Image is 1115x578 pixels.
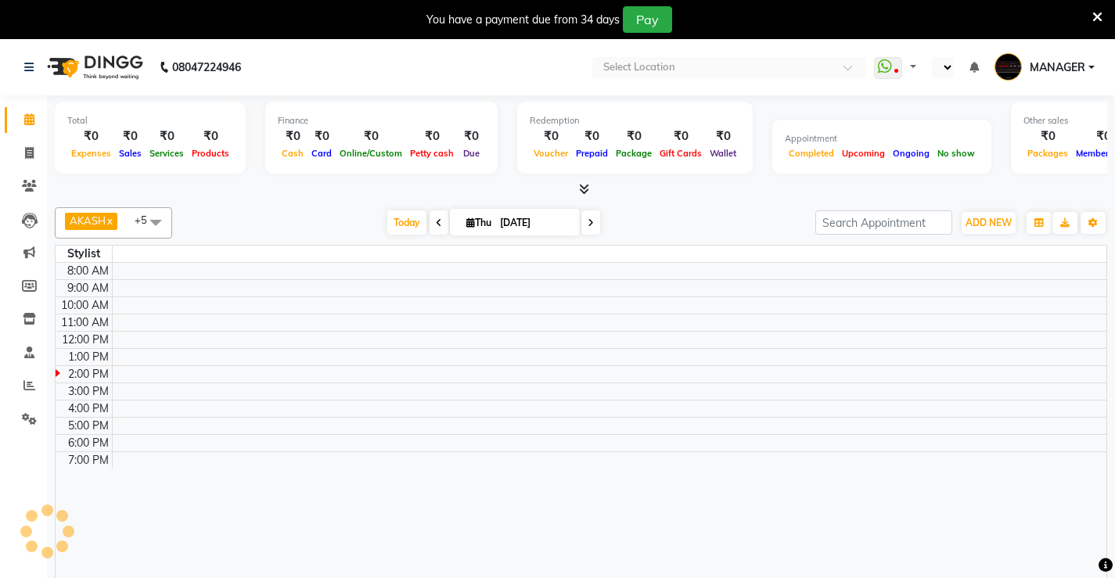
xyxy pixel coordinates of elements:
div: ₹0 [188,127,233,145]
div: Appointment [785,132,979,145]
span: Due [459,148,484,159]
span: Packages [1023,148,1072,159]
span: Cash [278,148,308,159]
div: Stylist [56,246,112,262]
span: Thu [462,217,495,228]
div: ₹0 [308,127,336,145]
img: MANAGER [995,53,1022,81]
div: Select Location [603,59,675,75]
div: 11:00 AM [58,314,112,331]
div: Redemption [530,114,740,127]
div: 7:00 PM [65,452,112,469]
div: ₹0 [572,127,612,145]
div: You have a payment due from 34 days [426,12,620,28]
span: Package [612,148,656,159]
span: AKASH [70,214,106,227]
span: Completed [785,148,838,159]
span: No show [933,148,979,159]
button: ADD NEW [962,212,1016,234]
div: ₹0 [278,127,308,145]
div: ₹0 [530,127,572,145]
img: logo [40,45,147,89]
div: ₹0 [458,127,485,145]
span: Gift Cards [656,148,706,159]
div: ₹0 [656,127,706,145]
span: Products [188,148,233,159]
span: Ongoing [889,148,933,159]
div: 6:00 PM [65,435,112,451]
span: Expenses [67,148,115,159]
div: ₹0 [706,127,740,145]
span: Services [146,148,188,159]
div: Total [67,114,233,127]
div: 4:00 PM [65,400,112,417]
span: Voucher [530,148,572,159]
div: Finance [278,114,485,127]
input: 2025-09-04 [495,211,574,235]
span: Sales [115,148,146,159]
div: 3:00 PM [65,383,112,400]
div: 12:00 PM [59,332,112,348]
div: ₹0 [146,127,188,145]
div: ₹0 [115,127,146,145]
div: ₹0 [67,127,115,145]
a: x [106,214,113,227]
div: 8:00 AM [64,263,112,279]
span: Petty cash [406,148,458,159]
button: Pay [623,6,672,33]
div: 1:00 PM [65,349,112,365]
div: ₹0 [406,127,458,145]
span: Card [308,148,336,159]
span: ADD NEW [966,217,1012,228]
div: ₹0 [336,127,406,145]
b: 08047224946 [172,45,241,89]
span: Online/Custom [336,148,406,159]
div: ₹0 [1023,127,1072,145]
input: Search Appointment [815,210,952,235]
div: ₹0 [612,127,656,145]
span: Today [387,210,426,235]
div: 10:00 AM [58,297,112,314]
span: Prepaid [572,148,612,159]
span: Upcoming [838,148,889,159]
div: 9:00 AM [64,280,112,296]
div: 5:00 PM [65,418,112,434]
span: Wallet [706,148,740,159]
span: +5 [135,214,159,226]
div: 2:00 PM [65,366,112,382]
span: MANAGER [1030,59,1085,76]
